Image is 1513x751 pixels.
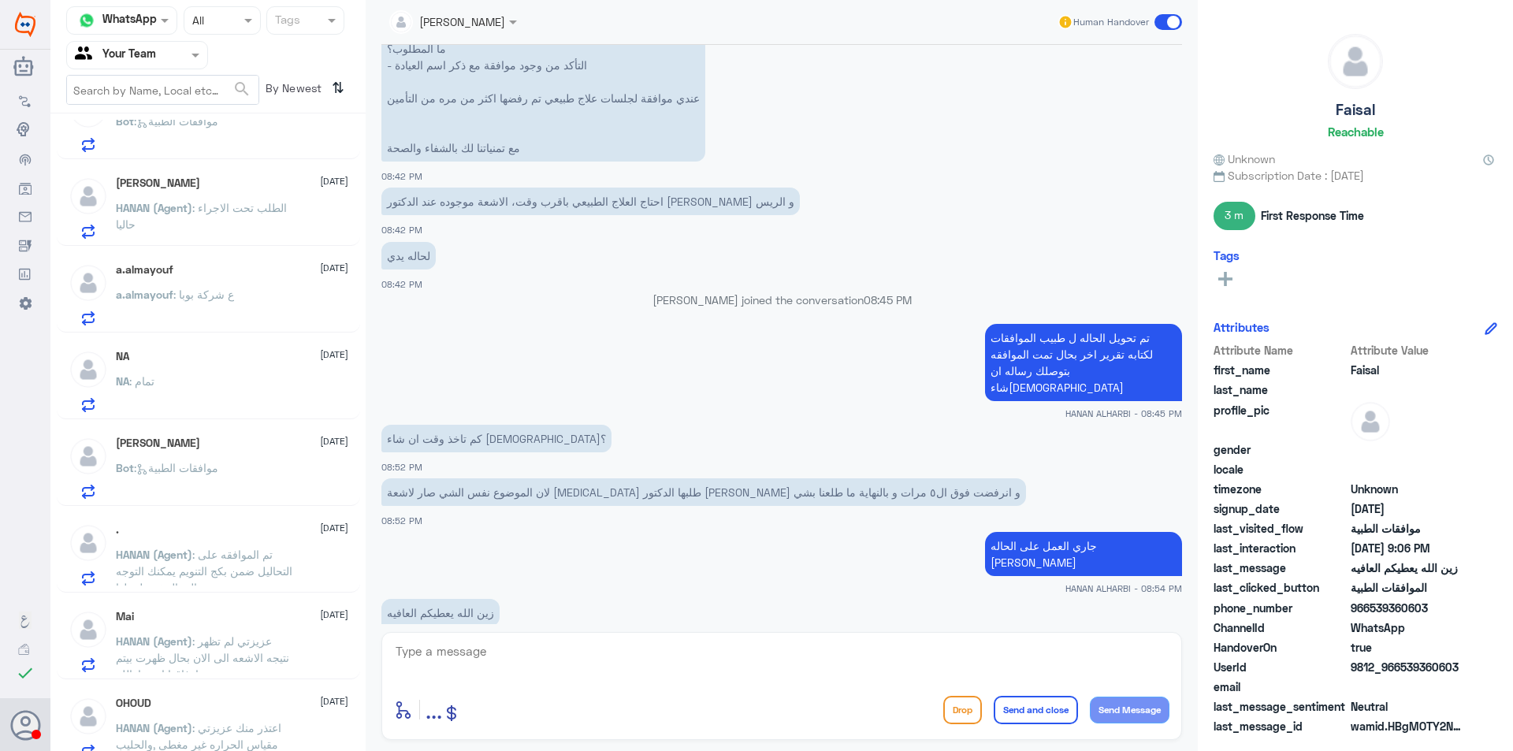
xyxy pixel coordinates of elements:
h5: OHOUD [116,697,151,710]
span: Faisal [1351,362,1465,378]
img: whatsapp.png [75,9,99,32]
h5: NA [116,350,129,363]
span: [DATE] [320,261,348,275]
p: 15/10/2025, 8:52 PM [381,478,1026,506]
span: [DATE] [320,608,348,622]
img: defaultAdmin.png [69,350,108,389]
span: Unknown [1351,481,1465,497]
span: HANAN (Agent) [116,721,192,734]
span: Bot [116,461,134,474]
span: 2025-10-15T18:06:37.572Z [1351,540,1465,556]
button: ... [426,692,442,727]
span: زين الله يعطيكم العافيه [1351,560,1465,576]
span: last_interaction [1214,540,1348,556]
img: defaultAdmin.png [1329,35,1382,88]
span: 2 [1351,619,1465,636]
span: last_visited_flow [1214,520,1348,537]
p: 15/10/2025, 8:54 PM [985,532,1182,576]
img: defaultAdmin.png [69,437,108,476]
span: NA [116,374,129,388]
span: profile_pic [1214,402,1348,438]
span: Subscription Date : [DATE] [1214,167,1497,184]
h5: . [116,523,119,537]
i: check [16,664,35,682]
span: : عزيزتي لم تظهر نتيجه الاشعه الى الان بحال ظهرت بيتم ارفاقها ان شاءالله [116,634,289,681]
span: 08:42 PM [381,279,422,289]
span: 3 m [1214,202,1255,230]
p: 15/10/2025, 8:42 PM [381,188,800,215]
span: : الطلب تحت الاجراء حاليا [116,201,287,231]
span: 08:45 PM [864,293,912,307]
span: 08:52 PM [381,462,422,472]
div: Tags [273,11,300,32]
span: null [1351,441,1465,458]
span: wamid.HBgMOTY2NTM5MzYwNjAzFQIAEhgUM0FDNTM3NDFDRjE3MDYwNkRCOEMA [1351,718,1465,734]
span: Attribute Value [1351,342,1465,359]
span: last_name [1214,381,1348,398]
img: yourTeam.svg [75,43,99,67]
img: defaultAdmin.png [69,610,108,649]
span: 2025-07-20T09:01:53.594Z [1351,500,1465,517]
span: UserId [1214,659,1348,675]
span: : موافقات الطبية [134,461,218,474]
button: Send Message [1090,697,1169,723]
i: ⇅ [332,75,344,101]
img: Widebot Logo [15,12,35,37]
p: 15/10/2025, 8:52 PM [381,425,612,452]
span: last_message_id [1214,718,1348,734]
h5: Faisal [1336,101,1375,119]
span: HandoverOn [1214,639,1348,656]
span: last_clicked_button [1214,579,1348,596]
span: 0 [1351,698,1465,715]
p: [PERSON_NAME] joined the conversation [381,292,1182,308]
h5: Mai [116,610,134,623]
span: 08:52 PM [381,515,422,526]
span: [DATE] [320,348,348,362]
span: [DATE] [320,694,348,708]
span: first_name [1214,362,1348,378]
span: Human Handover [1073,15,1149,29]
span: a.almayouf [116,288,173,301]
p: 15/10/2025, 8:45 PM [985,324,1182,401]
img: defaultAdmin.png [1351,402,1390,441]
span: ChannelId [1214,619,1348,636]
span: Bot [116,114,134,128]
p: 15/10/2025, 9:06 PM [381,599,500,626]
span: موافقات الطبية [1351,520,1465,537]
span: : موافقات الطبية [134,114,218,128]
img: defaultAdmin.png [69,523,108,563]
span: last_message [1214,560,1348,576]
span: [DATE] [320,174,348,188]
button: Avatar [10,710,40,740]
span: HANAN (Agent) [116,201,192,214]
span: HANAN ALHARBI - 08:45 PM [1065,407,1182,420]
span: [DATE] [320,521,348,535]
input: Search by Name, Local etc… [67,76,258,104]
span: Unknown [1214,151,1275,167]
span: الموافقات الطبية [1351,579,1465,596]
span: Attribute Name [1214,342,1348,359]
span: signup_date [1214,500,1348,517]
span: : تم الموافقه على التحاليل ضمن بكج التنويم يمكنك التوجه الى المختبر لعملها [116,548,292,594]
span: First Response Time [1261,207,1364,224]
button: search [232,76,251,102]
p: 15/10/2025, 8:42 PM [381,242,436,270]
span: email [1214,679,1348,695]
button: Drop [943,696,982,724]
span: true [1351,639,1465,656]
img: defaultAdmin.png [69,177,108,216]
span: 966539360603 [1351,600,1465,616]
h5: a.almayouf [116,263,173,277]
img: defaultAdmin.png [69,263,108,303]
h5: Abdulmalik Alqahtani [116,177,200,190]
span: : ع شركة بوبا [173,288,234,301]
h5: Asmaa Alsubaie [116,437,200,450]
span: ... [426,695,442,723]
span: 08:42 PM [381,171,422,181]
span: : تمام [129,374,154,388]
h6: Attributes [1214,320,1270,334]
span: HANAN ALHARBI - 08:54 PM [1065,582,1182,595]
span: timezone [1214,481,1348,497]
span: phone_number [1214,600,1348,616]
span: [DATE] [320,434,348,448]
